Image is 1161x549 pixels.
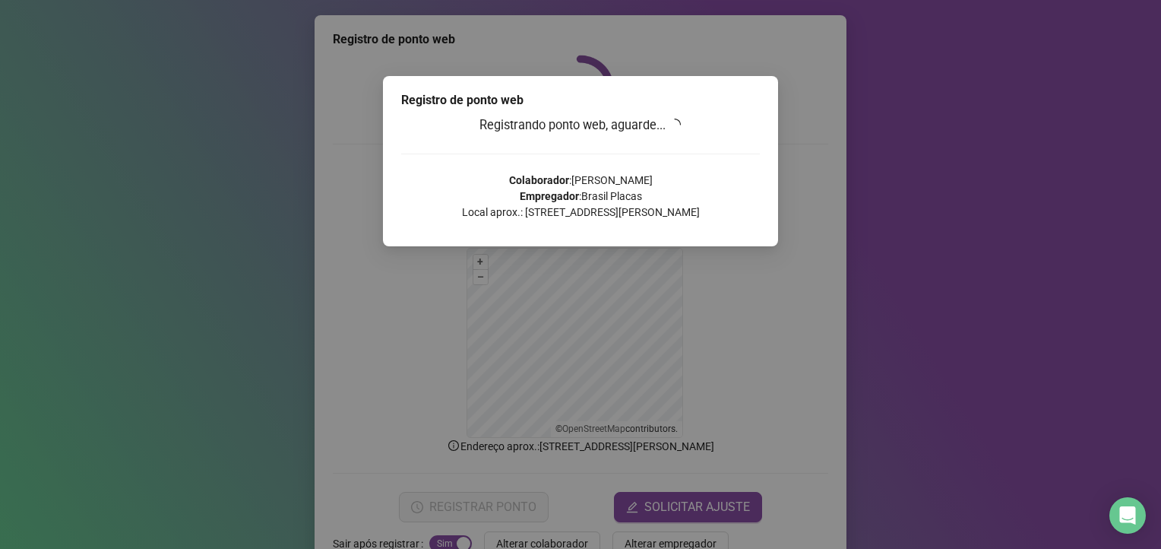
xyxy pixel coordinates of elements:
p: : [PERSON_NAME] : Brasil Placas Local aprox.: [STREET_ADDRESS][PERSON_NAME] [401,173,760,221]
h3: Registrando ponto web, aguarde... [401,116,760,135]
span: loading [668,118,682,132]
div: Registro de ponto web [401,91,760,109]
strong: Empregador [520,190,579,202]
strong: Colaborador [509,174,569,186]
div: Open Intercom Messenger [1109,497,1146,534]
